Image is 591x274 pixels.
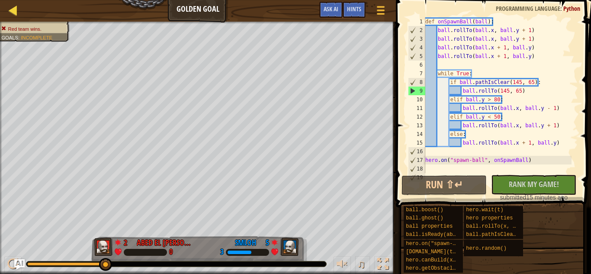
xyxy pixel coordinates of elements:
span: Python [563,4,580,13]
span: hero.on("spawn-ball", f) [406,241,481,247]
div: 10 [408,95,425,104]
div: 14 [408,130,425,139]
div: 19 [408,173,425,182]
div: 2 [408,26,425,35]
span: hero.wait(t) [466,207,503,213]
div: 8 [408,78,425,87]
button: Adjust volume [334,256,351,274]
div: 1 [408,17,425,26]
span: ♫ [357,258,366,271]
div: 4 [408,43,425,52]
div: 5 [260,237,269,245]
button: Ctrl + P: Play [4,256,22,274]
button: ♫ [355,256,370,274]
span: [DOMAIN_NAME](type, x, y) [406,249,484,255]
span: ball properties [406,223,453,229]
div: 9 [408,87,425,95]
li: Red team wins. [1,26,64,32]
span: Goals [1,35,18,40]
span: submitted [500,194,527,201]
button: Toggle fullscreen [374,256,392,274]
div: 7 [408,69,425,78]
div: 16 [408,147,425,156]
img: thang_avatar_frame.png [280,238,299,256]
div: 15 minutes ago [495,193,572,202]
span: ball.isReady(ability) [406,232,471,238]
span: Hints [347,5,361,13]
span: Rank My Game! [509,179,559,190]
div: 18 [408,164,425,173]
span: ball.pathIsClear(x, y) [466,232,534,238]
button: Rank My Game! [491,175,576,195]
span: Ask AI [324,5,338,13]
img: thang_avatar_frame.png [94,238,113,256]
button: Show game menu [370,2,392,22]
button: Run ⇧↵ [401,175,487,195]
span: ball.rollTo(x, y) [466,223,519,229]
span: : [18,35,21,40]
div: 15 [408,139,425,147]
div: 6 [408,61,425,69]
span: hero.canBuild(x, y) [406,257,465,263]
span: Red team wins. [8,26,42,32]
div: 0 [169,248,173,256]
button: Ask AI [319,2,343,18]
span: ball.boost() [406,207,443,213]
div: 3 [408,35,425,43]
span: Programming language [496,4,560,13]
span: hero.getObstacleAt(x, y) [406,265,481,271]
div: 2 [124,237,132,245]
div: 3 [220,248,224,256]
span: Incomplete [21,35,52,40]
div: 13 [408,121,425,130]
div: 11 [408,104,425,113]
span: : [560,4,563,13]
span: hero properties [466,215,513,221]
div: 12 [408,113,425,121]
div: smloh [235,237,256,248]
div: 5 [408,52,425,61]
button: Ask AI [14,259,25,270]
div: Abed El [PERSON_NAME] Mssoud2 1 [137,237,193,248]
div: 17 [408,156,425,164]
span: hero.random() [466,245,507,251]
span: ball.ghost() [406,215,443,221]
